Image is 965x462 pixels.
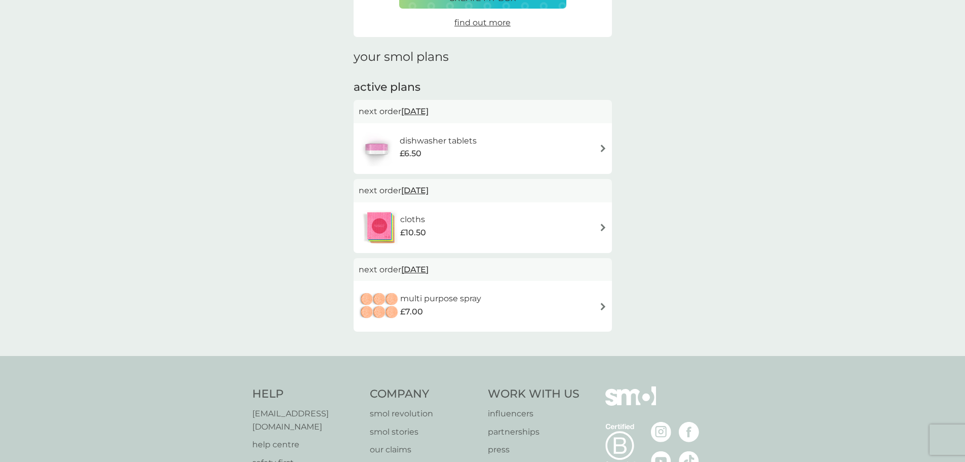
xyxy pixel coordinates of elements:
[252,407,360,433] a: [EMAIL_ADDRESS][DOMAIN_NAME]
[488,443,580,456] a: press
[599,145,607,152] img: arrow right
[454,18,511,27] span: find out more
[401,260,429,279] span: [DATE]
[599,224,607,231] img: arrow right
[252,438,360,451] a: help centre
[359,263,607,276] p: next order
[359,105,607,118] p: next order
[370,425,478,439] a: smol stories
[605,386,656,421] img: smol
[359,184,607,197] p: next order
[252,386,360,402] h4: Help
[359,131,394,166] img: dishwasher tablets
[488,407,580,420] a: influencers
[370,443,478,456] a: our claims
[400,292,481,305] h6: multi purpose spray
[488,425,580,439] a: partnerships
[599,303,607,310] img: arrow right
[354,50,612,64] h1: your smol plans
[370,386,478,402] h4: Company
[359,210,400,245] img: cloths
[370,407,478,420] a: smol revolution
[679,422,699,442] img: visit the smol Facebook page
[354,80,612,95] h2: active plans
[401,181,429,200] span: [DATE]
[400,147,421,160] span: £6.50
[488,386,580,402] h4: Work With Us
[400,134,477,148] h6: dishwasher tablets
[359,289,400,324] img: multi purpose spray
[400,213,426,226] h6: cloths
[400,305,423,318] span: £7.00
[400,226,426,239] span: £10.50
[401,101,429,121] span: [DATE]
[454,16,511,29] a: find out more
[651,422,671,442] img: visit the smol Instagram page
